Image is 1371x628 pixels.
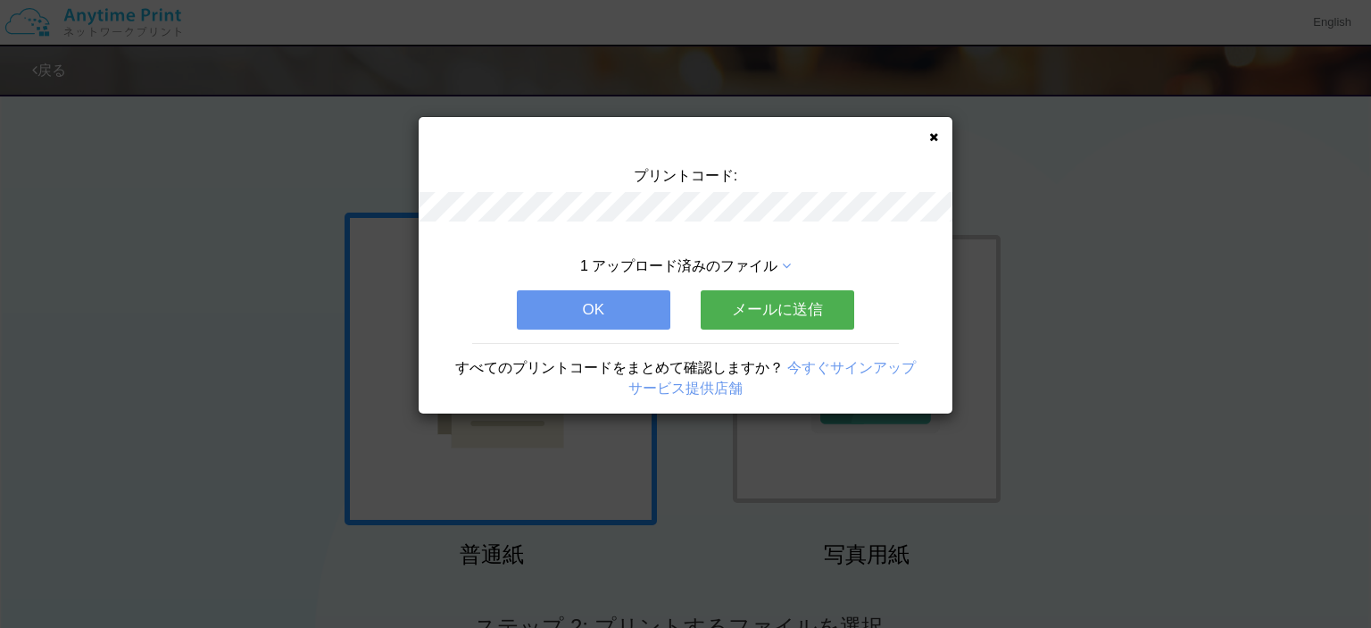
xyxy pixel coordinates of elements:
[580,258,777,273] span: 1 アップロード済みのファイル
[787,360,916,375] a: 今すぐサインアップ
[701,290,854,330] button: メールに送信
[634,168,737,183] span: プリントコード:
[455,360,784,375] span: すべてのプリントコードをまとめて確認しますか？
[517,290,670,330] button: OK
[628,381,743,396] a: サービス提供店舗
